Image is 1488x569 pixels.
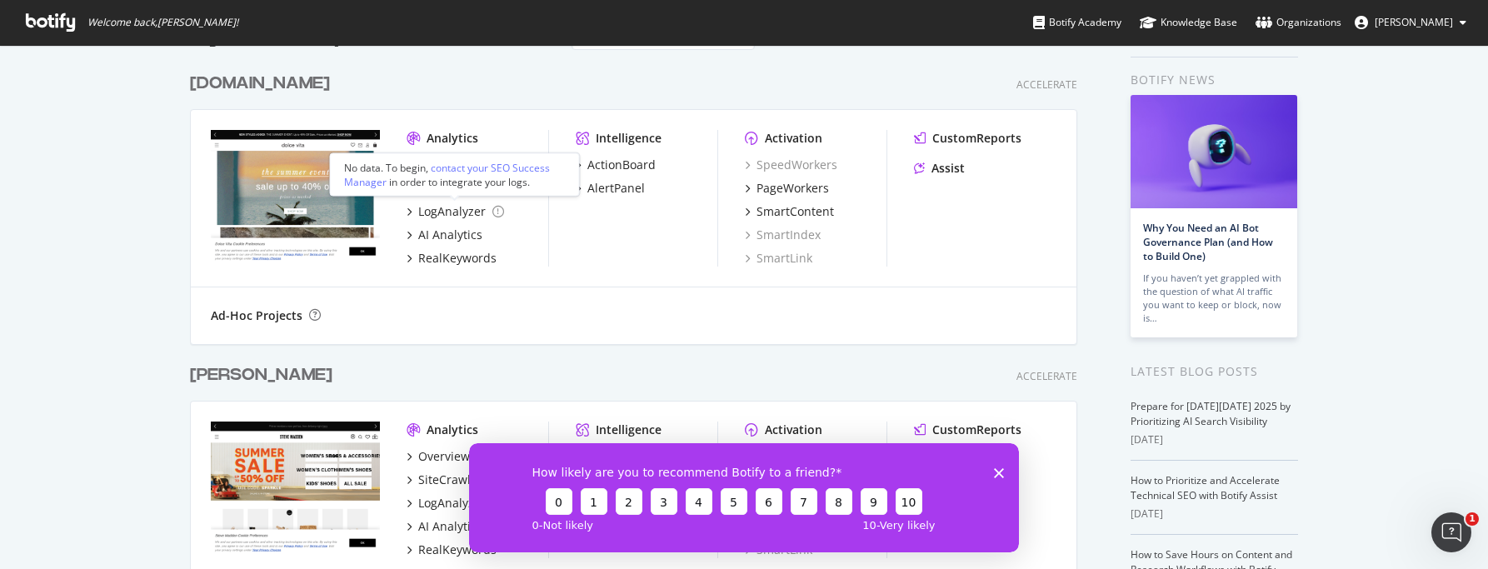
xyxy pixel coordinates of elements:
a: LogAnalyzer [407,495,504,512]
div: Botify news [1131,71,1298,89]
div: CustomReports [932,422,1021,438]
div: LogAnalyzer [418,203,486,220]
div: RealKeywords [418,542,497,558]
div: Organizations [1256,14,1341,31]
div: SmartContent [756,203,834,220]
div: Ad-Hoc Projects [211,307,302,324]
div: ActionBoard [587,157,656,173]
a: AlertPanel [576,180,645,197]
div: AI Analytics [418,227,482,243]
div: Latest Blog Posts [1131,362,1298,381]
a: Why You Need an AI Bot Governance Plan (and How to Build One) [1143,221,1273,263]
a: RealKeywords [407,542,497,558]
a: Overview [407,448,488,465]
a: [DOMAIN_NAME] [190,72,337,96]
div: [DATE] [1131,507,1298,522]
a: Assist [914,160,965,177]
img: www.stevemadden.com [211,422,380,557]
div: No data. To begin, in order to integrate your logs. [344,160,566,188]
div: Knowledge Base [1140,14,1237,31]
a: CustomReports [914,130,1021,147]
a: Prepare for [DATE][DATE] 2025 by Prioritizing AI Search Visibility [1131,399,1291,428]
iframe: Survey from Botify [469,443,1019,552]
div: Botify Academy [1033,14,1121,31]
div: [DATE] [1131,432,1298,447]
div: CustomReports [932,130,1021,147]
div: Assist [931,160,965,177]
button: [PERSON_NAME] [1341,9,1480,36]
a: How to Prioritize and Accelerate Technical SEO with Botify Assist [1131,473,1280,502]
a: [PERSON_NAME] [190,363,339,387]
div: AlertPanel [587,180,645,197]
a: AI Analytics [407,518,482,535]
img: Why You Need an AI Bot Governance Plan (and How to Build One) [1131,95,1297,208]
div: RealKeywords [418,250,497,267]
div: AI Analytics [418,518,482,535]
div: Activation [765,130,822,147]
a: SpeedWorkers [745,157,837,173]
span: Welcome back, [PERSON_NAME] ! [87,16,238,29]
div: Analytics [427,422,478,438]
a: PageWorkers [745,180,829,197]
a: ActionBoard [576,157,656,173]
div: Activation [765,422,822,438]
a: SmartContent [745,203,834,220]
a: CustomReports [914,422,1021,438]
div: SiteCrawler [418,472,482,488]
a: LogAnalyzer [407,203,504,220]
span: 1 [1466,512,1479,526]
a: SmartLink [745,250,812,267]
a: AI Analytics [407,227,482,243]
div: Accelerate [1016,77,1077,92]
div: Overview [418,448,470,465]
div: Analytics [427,130,478,147]
div: LogAnalyzer [418,495,486,512]
div: PageWorkers [756,180,829,197]
div: [PERSON_NAME] [190,363,332,387]
div: Intelligence [596,130,662,147]
div: contact your SEO Success Manager [344,160,550,188]
a: SmartIndex [745,227,821,243]
a: SiteCrawler [407,472,482,488]
div: If you haven’t yet grappled with the question of what AI traffic you want to keep or block, now is… [1143,272,1285,325]
div: Intelligence [596,422,662,438]
a: RealKeywords [407,250,497,267]
iframe: Intercom live chat [1431,512,1471,552]
span: Karla Moreno [1375,15,1453,29]
div: Accelerate [1016,369,1077,383]
div: [DOMAIN_NAME] [190,72,330,96]
img: www.dolcevita.com [211,130,380,265]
